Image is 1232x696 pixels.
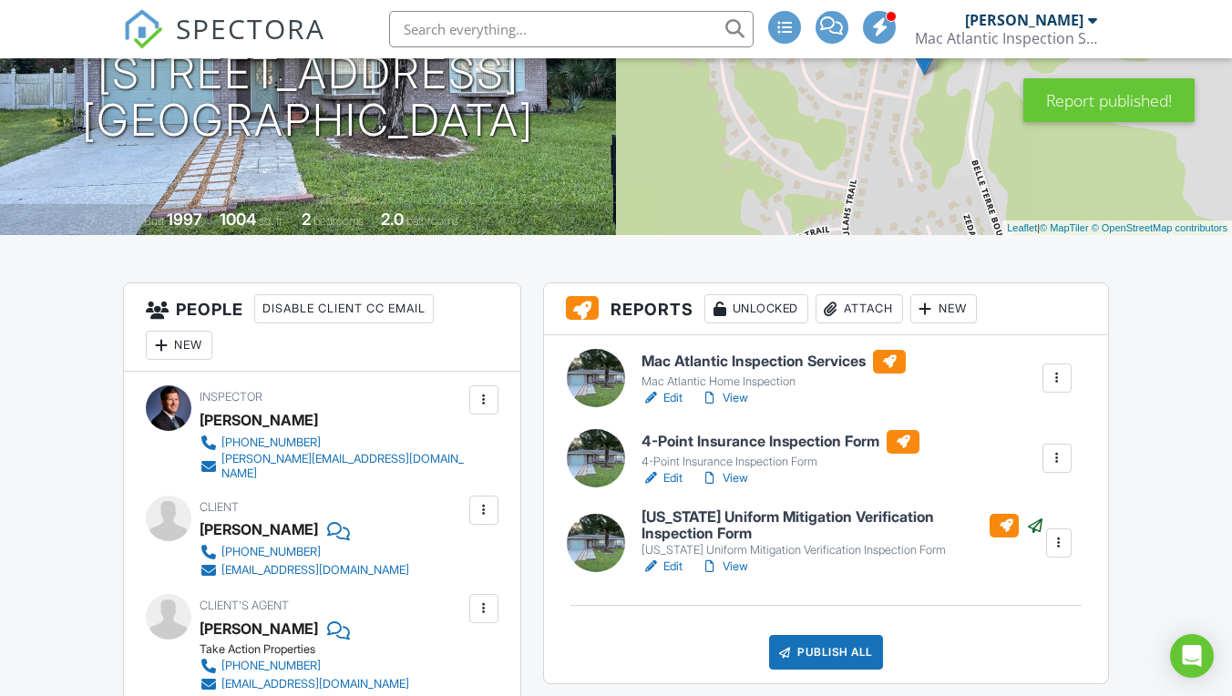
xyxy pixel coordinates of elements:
a: Edit [642,389,683,407]
a: © MapTiler [1040,222,1089,233]
a: [PERSON_NAME][EMAIL_ADDRESS][DOMAIN_NAME] [200,452,465,481]
div: Mac Atlantic Home Inspection [642,374,906,389]
div: [EMAIL_ADDRESS][DOMAIN_NAME] [221,563,409,578]
div: [PHONE_NUMBER] [221,435,321,450]
a: © OpenStreetMap contributors [1092,222,1227,233]
a: [PHONE_NUMBER] [200,657,409,675]
a: Leaflet [1007,222,1037,233]
a: [EMAIL_ADDRESS][DOMAIN_NAME] [200,561,409,579]
a: [US_STATE] Uniform Mitigation Verification Inspection Form [US_STATE] Uniform Mitigation Verifica... [642,509,1044,558]
a: [PHONE_NUMBER] [200,543,409,561]
a: SPECTORA [123,25,325,63]
div: New [146,331,212,360]
div: Unlocked [704,294,808,323]
a: View [701,389,748,407]
div: [US_STATE] Uniform Mitigation Verification Inspection Form [642,543,1044,558]
div: [PHONE_NUMBER] [221,659,321,673]
div: 2.0 [381,210,404,229]
div: Attach [816,294,903,323]
span: Client's Agent [200,599,289,612]
h3: People [124,283,520,372]
span: sq. ft. [259,214,284,228]
a: 4-Point Insurance Inspection Form 4-Point Insurance Inspection Form [642,430,919,470]
a: View [701,558,748,576]
span: bathrooms [406,214,458,228]
a: Edit [642,558,683,576]
span: Inspector [200,390,262,404]
h6: Mac Atlantic Inspection Services [642,350,906,374]
img: The Best Home Inspection Software - Spectora [123,9,163,49]
span: bedrooms [313,214,364,228]
div: 2 [302,210,311,229]
div: Disable Client CC Email [254,294,434,323]
div: [PERSON_NAME] [200,406,318,434]
h3: Reports [544,283,1108,335]
div: | [1002,220,1232,236]
div: Report published! [1023,78,1195,122]
span: Client [200,500,239,514]
div: Open Intercom Messenger [1170,634,1214,678]
h1: [STREET_ADDRESS] [GEOGRAPHIC_DATA] [82,49,534,146]
span: SPECTORA [176,9,325,47]
a: View [701,469,748,487]
h6: 4-Point Insurance Inspection Form [642,430,919,454]
div: [PERSON_NAME] [965,11,1083,29]
div: [PERSON_NAME][EMAIL_ADDRESS][DOMAIN_NAME] [221,452,465,481]
a: [PERSON_NAME] [200,615,318,642]
div: 1004 [220,210,256,229]
div: [PHONE_NUMBER] [221,545,321,559]
a: Edit [642,469,683,487]
span: Built [144,214,164,228]
div: Publish All [769,635,883,670]
div: 4-Point Insurance Inspection Form [642,455,919,469]
div: [EMAIL_ADDRESS][DOMAIN_NAME] [221,677,409,691]
div: Mac Atlantic Inspection Services LLC [915,29,1097,47]
a: [EMAIL_ADDRESS][DOMAIN_NAME] [200,675,409,693]
h6: [US_STATE] Uniform Mitigation Verification Inspection Form [642,509,1044,541]
div: [PERSON_NAME] [200,516,318,543]
input: Search everything... [389,11,754,47]
a: [PHONE_NUMBER] [200,434,465,452]
div: 1997 [167,210,202,229]
div: New [910,294,977,323]
div: Take Action Properties [200,642,424,657]
a: Mac Atlantic Inspection Services Mac Atlantic Home Inspection [642,350,906,390]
